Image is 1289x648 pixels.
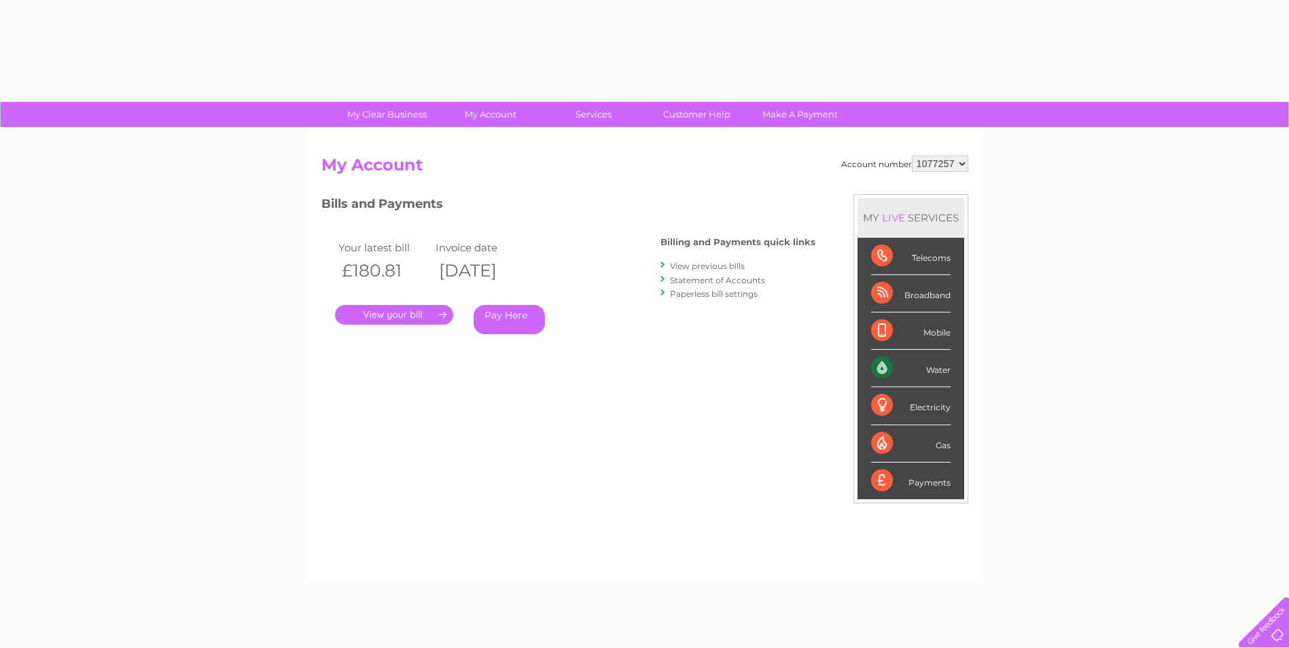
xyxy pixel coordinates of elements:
[432,257,530,285] th: [DATE]
[841,156,968,172] div: Account number
[871,463,951,499] div: Payments
[670,275,765,285] a: Statement of Accounts
[871,312,951,350] div: Mobile
[660,237,815,247] h4: Billing and Payments quick links
[432,238,530,257] td: Invoice date
[641,102,753,127] a: Customer Help
[474,305,545,334] a: Pay Here
[871,350,951,387] div: Water
[335,305,453,325] a: .
[670,289,758,299] a: Paperless bill settings
[858,198,964,237] div: MY SERVICES
[335,257,433,285] th: £180.81
[871,275,951,312] div: Broadband
[744,102,856,127] a: Make A Payment
[537,102,650,127] a: Services
[331,102,443,127] a: My Clear Business
[670,261,745,271] a: View previous bills
[871,238,951,275] div: Telecoms
[871,425,951,463] div: Gas
[871,387,951,425] div: Electricity
[879,211,908,224] div: LIVE
[434,102,546,127] a: My Account
[321,156,968,181] h2: My Account
[321,194,815,218] h3: Bills and Payments
[335,238,433,257] td: Your latest bill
